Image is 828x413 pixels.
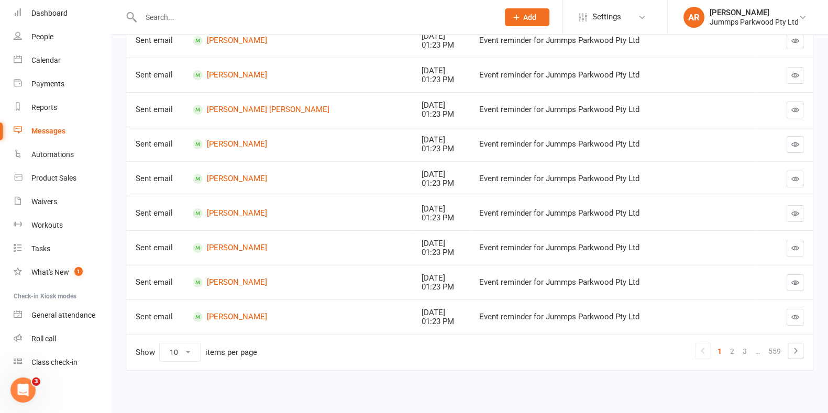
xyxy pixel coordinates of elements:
div: Event reminder for Jummps Parkwood Pty Ltd [479,243,746,252]
div: 01:23 PM [422,317,460,326]
div: Automations [31,150,74,159]
button: Add [505,8,549,26]
div: What's New [31,268,69,276]
div: Class check-in [31,358,78,366]
a: What's New1 [14,261,111,284]
a: Product Sales [14,166,111,190]
a: Automations [14,143,111,166]
a: [PERSON_NAME] [193,36,403,46]
div: Event reminder for Jummps Parkwood Pty Ltd [479,209,746,218]
div: Event reminder for Jummps Parkwood Pty Ltd [479,105,746,114]
iframe: Intercom live chat [10,377,36,403]
div: [PERSON_NAME] [710,8,799,17]
div: Sent email [136,105,174,114]
div: [DATE] [422,274,460,283]
span: Add [523,13,536,21]
a: People [14,25,111,49]
div: [DATE] [422,101,460,110]
a: Dashboard [14,2,111,25]
div: [DATE] [422,205,460,214]
span: Settings [592,5,621,29]
a: Reports [14,96,111,119]
div: Dashboard [31,9,68,17]
a: Waivers [14,190,111,214]
div: 01:23 PM [422,248,460,257]
div: Show [136,343,257,362]
div: 01:23 PM [422,144,460,153]
div: Calendar [31,56,61,64]
div: Sent email [136,278,174,287]
div: Event reminder for Jummps Parkwood Pty Ltd [479,174,746,183]
div: Payments [31,80,64,88]
a: Class kiosk mode [14,351,111,374]
div: Event reminder for Jummps Parkwood Pty Ltd [479,36,746,45]
div: Product Sales [31,174,76,182]
a: Roll call [14,327,111,351]
a: [PERSON_NAME] [193,243,403,253]
div: items per page [205,348,257,357]
div: Event reminder for Jummps Parkwood Pty Ltd [479,278,746,287]
a: … [751,344,764,359]
a: 559 [764,344,785,359]
div: Sent email [136,209,174,218]
a: Payments [14,72,111,96]
div: Event reminder for Jummps Parkwood Pty Ltd [479,312,746,321]
a: [PERSON_NAME] [193,312,403,322]
a: Tasks [14,237,111,261]
div: [DATE] [422,239,460,248]
a: General attendance kiosk mode [14,304,111,327]
a: [PERSON_NAME] [193,208,403,218]
a: [PERSON_NAME] [193,139,403,149]
div: 01:23 PM [422,41,460,50]
div: Sent email [136,71,174,80]
div: [DATE] [422,308,460,317]
a: Messages [14,119,111,143]
div: 01:23 PM [422,110,460,119]
a: Calendar [14,49,111,72]
a: [PERSON_NAME] [193,70,403,80]
a: 3 [738,344,751,359]
div: [DATE] [422,66,460,75]
div: Tasks [31,244,50,253]
div: [DATE] [422,170,460,179]
div: 01:23 PM [422,283,460,292]
a: Workouts [14,214,111,237]
a: 2 [726,344,738,359]
div: Workouts [31,221,63,229]
div: Roll call [31,334,56,343]
div: [DATE] [422,32,460,41]
div: Waivers [31,197,57,206]
a: [PERSON_NAME] [193,277,403,287]
div: Messages [31,127,65,135]
a: 1 [713,344,726,359]
div: Sent email [136,312,174,321]
div: Event reminder for Jummps Parkwood Pty Ltd [479,140,746,149]
div: People [31,32,53,41]
div: Reports [31,103,57,111]
div: Sent email [136,243,174,252]
div: [DATE] [422,136,460,144]
div: General attendance [31,311,95,319]
div: 01:23 PM [422,214,460,222]
div: Jummps Parkwood Pty Ltd [710,17,799,27]
a: [PERSON_NAME] [PERSON_NAME] [193,105,403,115]
a: [PERSON_NAME] [193,174,403,184]
input: Search... [138,10,491,25]
div: Event reminder for Jummps Parkwood Pty Ltd [479,71,746,80]
div: Sent email [136,174,174,183]
div: Sent email [136,36,174,45]
div: Sent email [136,140,174,149]
div: AR [683,7,704,28]
div: 01:23 PM [422,179,460,188]
span: 1 [74,267,83,276]
div: 01:23 PM [422,75,460,84]
span: 3 [32,377,40,386]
